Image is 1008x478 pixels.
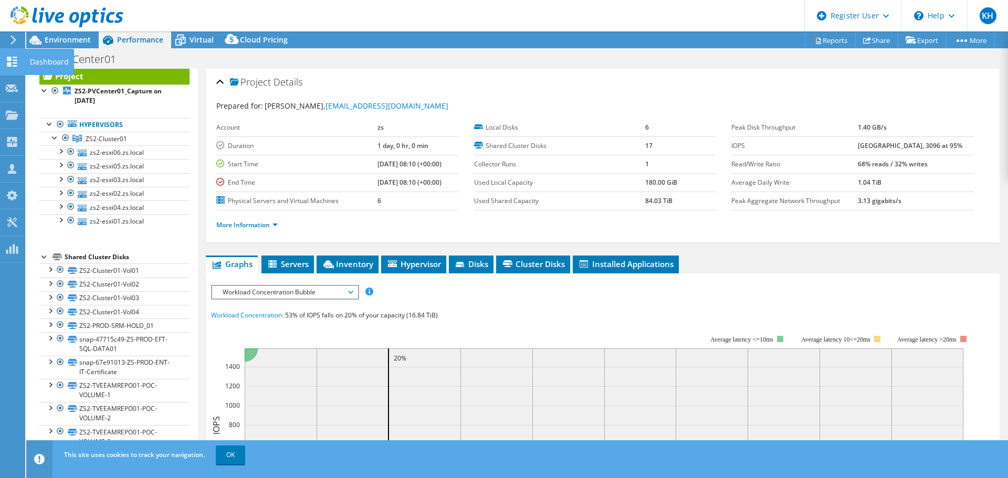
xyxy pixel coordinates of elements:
label: Used Local Capacity [474,177,645,188]
b: 6 [377,196,381,205]
text: 1400 [225,362,240,371]
div: Shared Cluster Disks [65,251,190,263]
span: Cloud Pricing [240,35,288,45]
a: zs2-esxi01.zs.local [39,214,190,228]
span: Installed Applications [578,259,674,269]
span: Servers [267,259,309,269]
span: Workload Concentration Bubble [217,286,352,299]
a: More [946,32,995,48]
text: 20% [394,354,406,363]
a: zs2-esxi03.zs.local [39,173,190,187]
span: KH [980,7,996,24]
span: ZS2-Cluster01 [86,134,127,143]
label: Collector Runs [474,159,645,169]
label: Used Shared Capacity [474,196,645,206]
a: ZS2-Cluster01-Vol04 [39,305,190,318]
span: This site uses cookies to track your navigation. [64,450,205,459]
b: 1 [645,160,649,168]
span: Workload Concentration: [211,311,283,320]
span: 53% of IOPS falls on 20% of your capacity (16.84 TiB) [285,311,438,320]
span: Cluster Disks [501,259,565,269]
tspan: Average latency 10<=20ms [801,336,870,343]
text: 800 [229,420,240,429]
b: 3.13 gigabits/s [858,196,901,205]
b: ZS2-PVCenter01_Capture on [DATE] [75,87,162,105]
a: OK [216,445,245,464]
text: Average latency >20ms [897,336,957,343]
a: More Information [216,220,278,229]
label: Peak Disk Throughput [731,122,857,133]
a: Hypervisors [39,118,190,132]
a: Export [898,32,947,48]
a: Share [855,32,898,48]
text: 1000 [225,401,240,410]
span: Graphs [211,259,253,269]
span: Performance [117,35,163,45]
span: Disks [454,259,488,269]
text: IOPS [211,416,222,434]
a: zs2-esxi06.zs.local [39,145,190,159]
b: [DATE] 08:10 (+00:00) [377,160,442,168]
a: zs2-esxi04.zs.local [39,200,190,214]
label: Shared Cluster Disks [474,141,645,151]
b: [GEOGRAPHIC_DATA], 3096 at 95% [858,141,962,150]
label: Read/Write Ratio [731,159,857,169]
a: Project [39,68,190,84]
a: ZS2-TVEEAMREPO01-POC-VOLUME-2 [39,402,190,425]
label: Start Time [216,159,377,169]
a: ZS2-TVEEAMREPO01-POC-VOLUME-3 [39,425,190,448]
b: 17 [645,141,653,150]
tspan: Average latency <=10ms [710,336,773,343]
span: Project [230,77,271,88]
b: 1 day, 0 hr, 0 min [377,141,428,150]
label: Local Disks [474,122,645,133]
a: ZS2-Cluster01-Vol03 [39,291,190,305]
b: 1.04 TiB [858,178,881,187]
a: zs2-esxi02.zs.local [39,187,190,200]
a: ZS2-PVCenter01_Capture on [DATE] [39,84,190,108]
a: snap-47715c49-ZS-PROD-EFT-SQL-DATA01 [39,332,190,355]
a: snap-67e91013-ZS-PROD-ENT-IT-Certificate [39,356,190,379]
b: 180.00 GiB [645,178,677,187]
b: [DATE] 08:10 (+00:00) [377,178,442,187]
label: Average Daily Write [731,177,857,188]
label: Duration [216,141,377,151]
a: Reports [805,32,856,48]
h1: ZS2-PVCenter01 [34,54,132,65]
a: zs2-esxi05.zs.local [39,159,190,173]
span: Inventory [322,259,373,269]
a: ZS2-TVEEAMREPO01-POC-VOLUME-1 [39,379,190,402]
a: [EMAIL_ADDRESS][DOMAIN_NAME] [325,101,448,111]
label: End Time [216,177,377,188]
text: 600 [229,439,240,448]
b: 1.40 GB/s [858,123,887,132]
div: Dashboard [25,49,74,75]
label: Peak Aggregate Network Throughput [731,196,857,206]
svg: \n [914,11,923,20]
b: 68% reads / 32% writes [858,160,928,168]
a: ZS2-Cluster01 [39,132,190,145]
a: ZS2-Cluster01-Vol01 [39,263,190,277]
a: ZS2-PROD-SRM-HOLD_01 [39,318,190,332]
b: zs [377,123,384,132]
span: Details [274,76,302,88]
span: [PERSON_NAME], [265,101,448,111]
b: 6 [645,123,649,132]
span: Hypervisor [386,259,441,269]
b: 84.03 TiB [645,196,673,205]
a: ZS2-Cluster01-Vol02 [39,278,190,291]
text: 1200 [225,381,240,390]
label: Account [216,122,377,133]
span: Virtual [190,35,214,45]
span: Environment [45,35,91,45]
label: IOPS [731,141,857,151]
label: Physical Servers and Virtual Machines [216,196,377,206]
label: Prepared for: [216,101,263,111]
